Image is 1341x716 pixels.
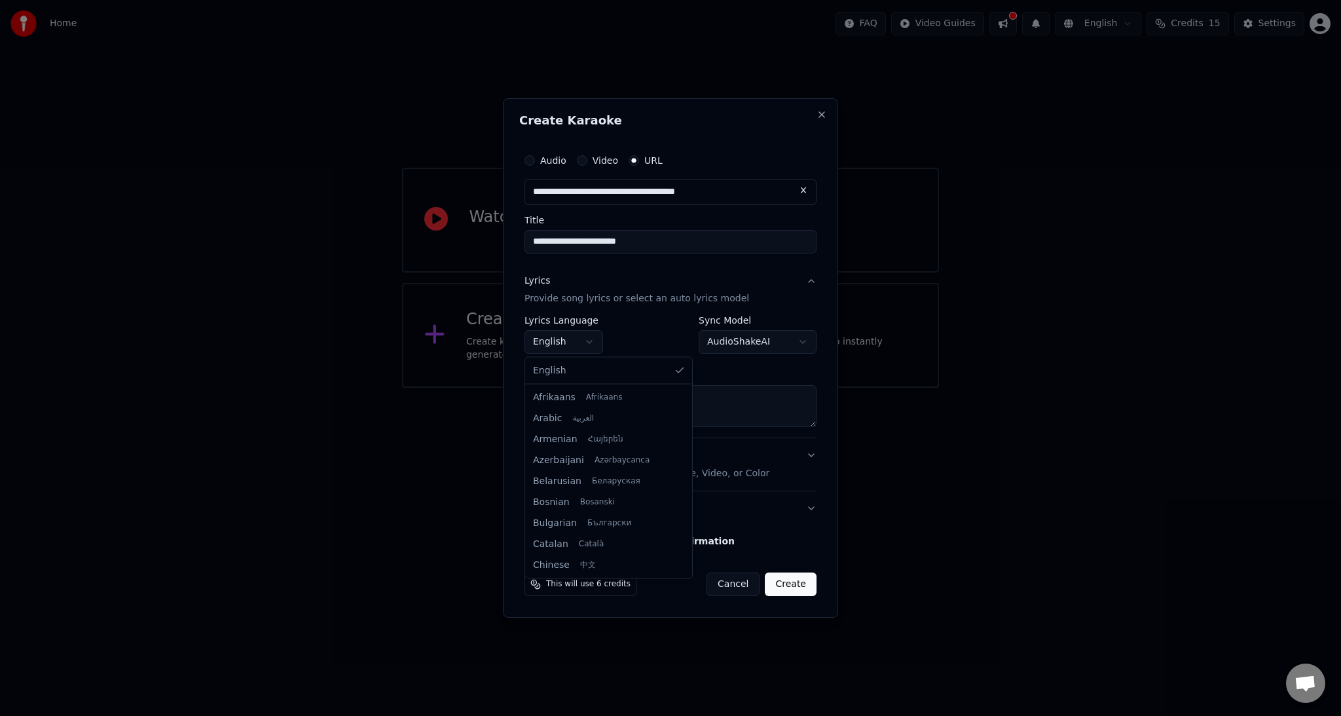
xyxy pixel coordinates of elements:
[533,537,568,550] span: Catalan
[533,474,581,487] span: Belarusian
[533,390,576,404] span: Afrikaans
[533,432,578,445] span: Armenian
[533,558,570,571] span: Chinese
[533,516,577,529] span: Bulgarian
[533,411,562,424] span: Arabic
[580,559,596,570] span: 中文
[579,538,604,549] span: Català
[533,495,570,508] span: Bosnian
[587,518,631,528] span: Български
[533,453,584,466] span: Azerbaijani
[533,364,566,377] span: English
[580,497,615,507] span: Bosanski
[592,476,640,486] span: Беларуская
[572,413,594,423] span: العربية
[588,434,623,444] span: Հայերեն
[586,392,623,402] span: Afrikaans
[595,455,650,465] span: Azərbaycanca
